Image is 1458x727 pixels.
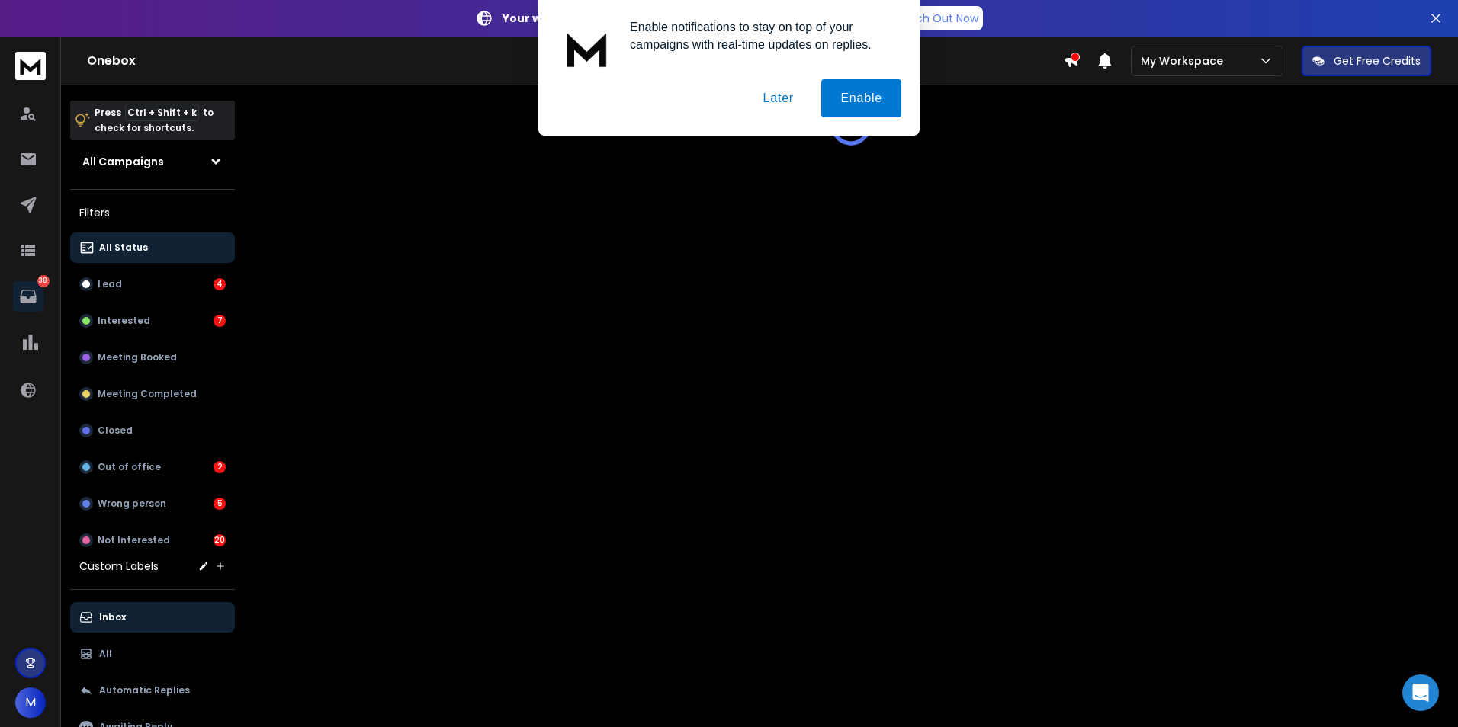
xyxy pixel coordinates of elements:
button: Interested7 [70,306,235,336]
button: Wrong person5 [70,488,235,519]
div: Open Intercom Messenger [1402,674,1439,711]
p: Not Interested [98,534,170,546]
button: Lead4 [70,269,235,299]
div: 2 [214,461,226,473]
p: All Status [99,242,148,254]
p: Lead [98,278,122,290]
p: Wrong person [98,498,166,510]
p: 38 [37,275,50,287]
button: All Status [70,232,235,263]
p: Automatic Replies [99,684,190,697]
button: Meeting Booked [70,342,235,373]
button: Enable [821,79,901,117]
div: Enable notifications to stay on top of your campaigns with real-time updates on replies. [618,18,901,53]
img: notification icon [557,18,618,79]
button: All Campaigns [70,146,235,177]
p: Out of office [98,461,161,473]
h3: Filters [70,202,235,223]
div: 20 [214,534,226,546]
p: Closed [98,424,133,437]
div: 4 [214,278,226,290]
button: Closed [70,415,235,446]
button: Out of office2 [70,452,235,482]
button: Later [743,79,812,117]
h3: Custom Labels [79,559,159,574]
button: Meeting Completed [70,379,235,409]
button: Inbox [70,602,235,633]
div: 7 [214,315,226,327]
button: All [70,639,235,669]
button: M [15,687,46,718]
p: Interested [98,315,150,327]
p: All [99,648,112,660]
a: 38 [13,281,43,312]
p: Inbox [99,611,126,623]
div: 5 [214,498,226,510]
h1: All Campaigns [82,154,164,169]
p: Meeting Completed [98,388,197,400]
button: Not Interested20 [70,525,235,556]
p: Meeting Booked [98,351,177,363]
button: Automatic Replies [70,675,235,706]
